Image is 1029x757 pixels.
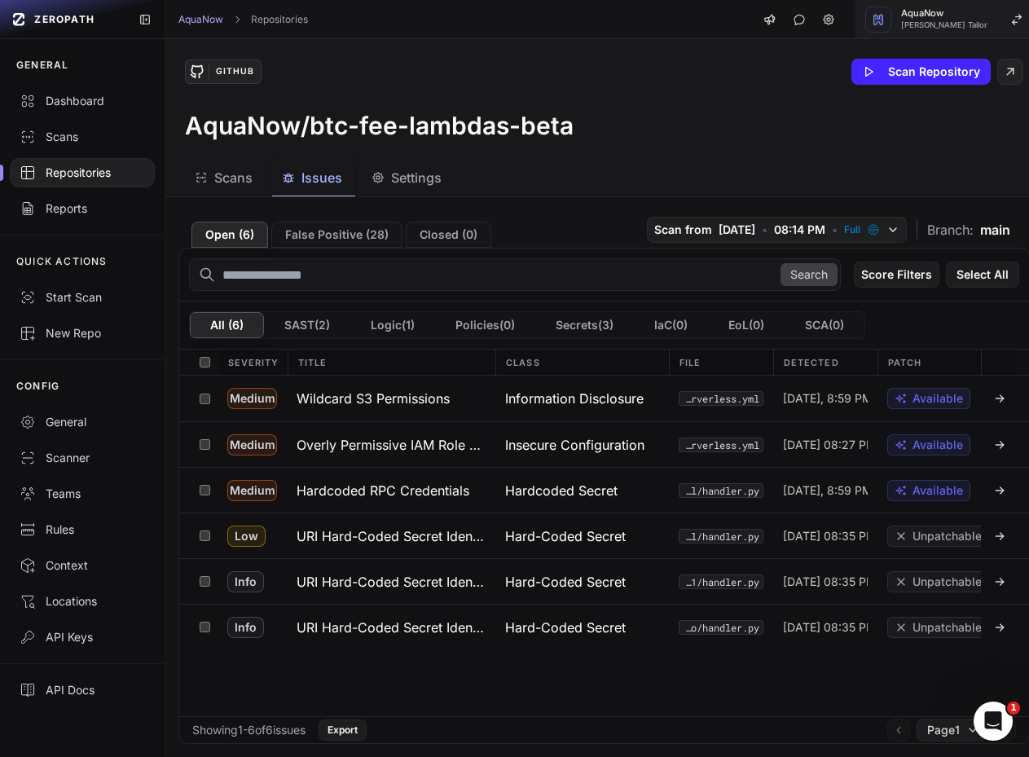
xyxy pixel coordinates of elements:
[251,13,308,26] a: Repositories
[781,263,838,286] button: Search
[679,483,763,498] button: src/get-raw-mempool/handler.py
[20,682,145,698] div: API Docs
[179,513,1029,558] div: Low URI Hard-Coded Secret Identified Hard-Coded Secret src/get-raw-mempool/handler.py [DATE] 08:3...
[190,312,264,338] button: All (6)
[927,722,960,738] span: Page 1
[297,618,486,637] h3: URI Hard-Coded Secret Identified
[917,719,987,742] button: Page1
[20,200,145,217] div: Reports
[271,222,402,248] button: False Positive (28)
[287,422,495,467] button: Overly Permissive IAM Role Grants Excessive S3 and Lambda Permissions
[16,59,68,72] p: GENERAL
[495,350,669,375] div: Class
[288,350,496,375] div: Title
[264,312,350,338] button: SAST(2)
[179,376,1029,421] div: Medium Wildcard S3 Permissions Information Disclosure serverless.yml [DATE], 8:59 PM Available
[20,325,145,341] div: New Repo
[535,312,634,338] button: Secrets(3)
[773,350,877,375] div: Detected
[287,468,495,513] button: Hardcoded RPC Credentials
[854,262,939,288] button: Score Filters
[435,312,535,338] button: Policies(0)
[34,13,95,26] span: ZEROPATH
[783,528,868,544] span: [DATE] 08:35 PM
[1007,702,1020,715] span: 1
[634,312,708,338] button: IaC(0)
[974,702,1013,741] iframe: Intercom live chat
[901,21,987,29] span: [PERSON_NAME] Tailor
[927,220,974,240] span: Branch:
[297,481,469,500] h3: Hardcoded RPC Credentials
[785,312,864,338] button: SCA(0)
[7,7,125,33] a: ZEROPATH
[980,220,1010,240] span: main
[20,289,145,306] div: Start Scan
[287,513,495,558] button: URI Hard-Coded Secret Identified
[505,526,626,546] span: Hard-Coded Secret
[774,222,825,238] span: 08:14 PM
[227,480,277,501] span: Medium
[679,529,763,544] button: src/get-raw-mempool/handler.py
[301,168,342,187] span: Issues
[218,350,288,375] div: Severity
[783,574,868,590] span: [DATE] 08:35 PM
[178,13,308,26] nav: breadcrumb
[647,217,907,243] button: Scan from [DATE] • 08:14 PM • Full
[679,574,763,589] code: src/lambda1/handler.py
[16,380,59,393] p: CONFIG
[191,222,268,248] button: Open (6)
[192,722,306,738] div: Showing 1 - 6 of 6 issues
[912,482,963,499] span: Available
[505,435,644,455] span: Insecure Configuration
[505,572,626,592] span: Hard-Coded Secret
[179,467,1029,513] div: Medium Hardcoded RPC Credentials Hardcoded Secret src/get-raw-mempool/handler.py [DATE], 8:59 PM ...
[912,528,982,544] span: Unpatchable
[912,390,963,407] span: Available
[297,389,450,408] h3: Wildcard S3 Permissions
[16,255,108,268] p: QUICK ACTIONS
[783,437,868,453] span: [DATE] 08:27 PM
[912,574,982,590] span: Unpatchable
[185,111,574,140] h3: AquaNow/btc-fee-lambdas-beta
[901,9,987,18] span: AquaNow
[719,222,755,238] span: [DATE]
[231,14,243,25] svg: chevron right,
[227,526,266,547] span: Low
[832,222,838,238] span: •
[946,262,1019,288] button: Select All
[783,482,868,499] span: [DATE], 8:59 PM
[179,604,1029,649] div: Info URI Hard-Coded Secret Identified Hard-Coded Secret src/get-blockchain-info/handler.py [DATE]...
[391,168,442,187] span: Settings
[20,557,145,574] div: Context
[20,93,145,109] div: Dashboard
[783,390,868,407] span: [DATE], 8:59 PM
[20,414,145,430] div: General
[669,350,773,375] div: File
[209,64,261,79] div: GitHub
[505,389,644,408] span: Information Disclosure
[20,450,145,466] div: Scanner
[20,129,145,145] div: Scans
[708,312,785,338] button: EoL(0)
[20,165,145,181] div: Repositories
[227,617,264,638] span: Info
[679,438,763,452] button: serverless.yml
[679,391,763,406] button: serverless.yml
[679,620,763,635] button: src/get-blockchain-info/handler.py
[350,312,435,338] button: Logic(1)
[297,526,486,546] h3: URI Hard-Coded Secret Identified
[227,388,277,409] span: Medium
[297,572,486,592] h3: URI Hard-Coded Secret Identified
[912,619,982,636] span: Unpatchable
[20,522,145,538] div: Rules
[227,571,264,592] span: Info
[297,435,486,455] h3: Overly Permissive IAM Role Grants Excessive S3 and Lambda Permissions
[287,605,495,649] button: URI Hard-Coded Secret Identified
[178,13,223,26] a: AquaNow
[287,559,495,604] button: URI Hard-Coded Secret Identified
